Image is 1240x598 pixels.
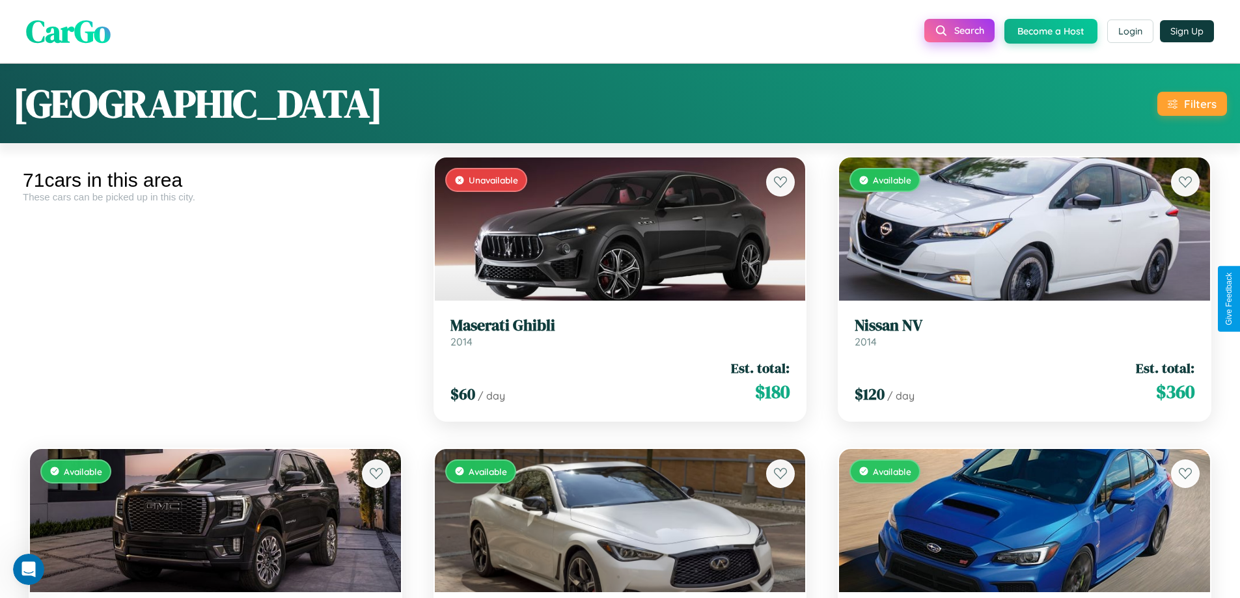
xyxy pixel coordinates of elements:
[873,174,911,185] span: Available
[23,191,408,202] div: These cars can be picked up in this city.
[64,466,102,477] span: Available
[1224,273,1233,325] div: Give Feedback
[26,10,111,53] span: CarGo
[450,335,473,348] span: 2014
[855,383,885,405] span: $ 120
[13,554,44,585] iframe: Intercom live chat
[855,316,1194,348] a: Nissan NV2014
[1004,19,1097,44] button: Become a Host
[450,316,790,335] h3: Maserati Ghibli
[469,466,507,477] span: Available
[1160,20,1214,42] button: Sign Up
[478,389,505,402] span: / day
[855,335,877,348] span: 2014
[1156,379,1194,405] span: $ 360
[1157,92,1227,116] button: Filters
[469,174,518,185] span: Unavailable
[450,383,475,405] span: $ 60
[731,359,790,377] span: Est. total:
[924,19,995,42] button: Search
[873,466,911,477] span: Available
[450,316,790,348] a: Maserati Ghibli2014
[1136,359,1194,377] span: Est. total:
[887,389,915,402] span: / day
[1107,20,1153,43] button: Login
[954,25,984,36] span: Search
[13,77,383,130] h1: [GEOGRAPHIC_DATA]
[755,379,790,405] span: $ 180
[1184,97,1217,111] div: Filters
[23,169,408,191] div: 71 cars in this area
[855,316,1194,335] h3: Nissan NV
